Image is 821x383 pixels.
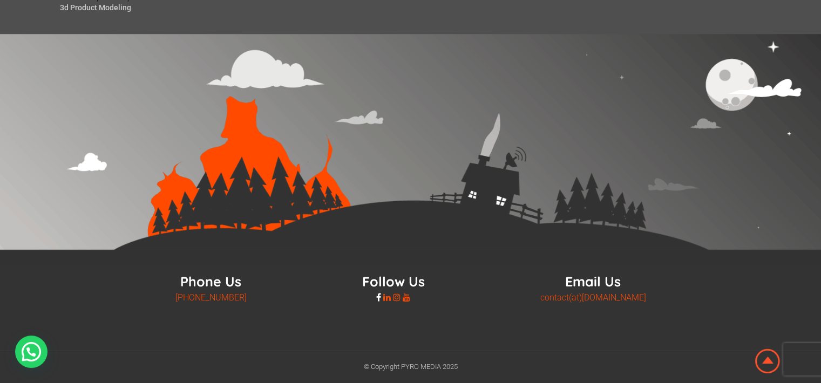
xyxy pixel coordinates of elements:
[60,363,762,371] p: © Copyright PYRO MEDIA 2025
[175,292,247,303] a: [PHONE_NUMBER]
[540,292,646,303] a: contact(at)[DOMAIN_NAME]
[753,347,782,375] img: Animation Studio South Africa
[362,273,425,290] p: Follow Us
[175,273,247,290] p: Phone Us
[60,3,280,12] p: 3d Product Modeling
[540,273,646,290] p: Email Us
